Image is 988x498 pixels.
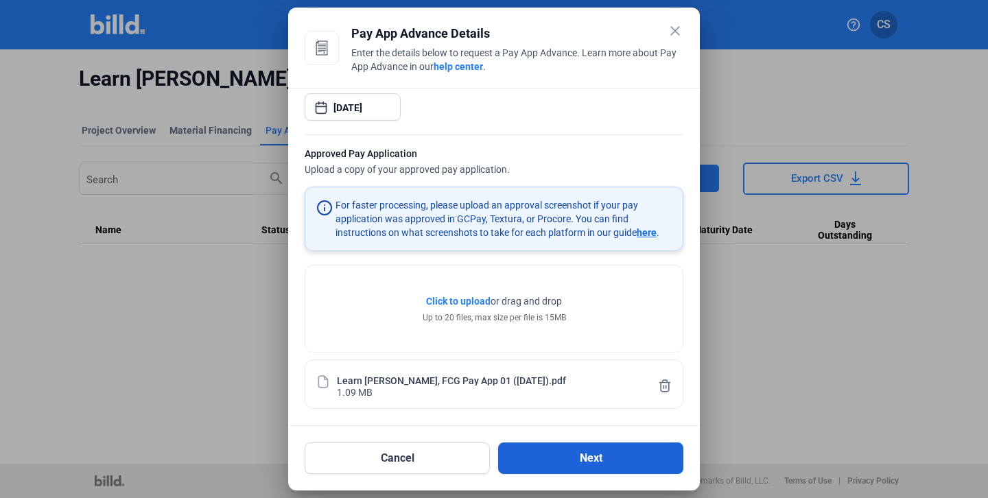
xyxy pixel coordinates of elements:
span: or drag and drop [491,294,562,308]
div: Learn [PERSON_NAME], FCG Pay App 01 ([DATE]).pdf [337,374,566,386]
div: For faster processing, please upload an approval screenshot if your pay application was approved ... [336,198,672,239]
button: Cancel [305,442,490,474]
div: Enter the details below to request a Pay App Advance. Learn more about Pay App Advance in our [351,46,683,76]
div: 1.09 MB [337,386,373,397]
span: here [637,227,657,238]
div: Approved Pay Application [305,147,683,164]
span: . [483,61,486,72]
a: help center [434,61,483,72]
button: Next [498,442,683,474]
div: Up to 20 files, max size per file is 15MB [423,311,566,324]
div: Pay App Advance Details [351,24,683,43]
mat-icon: close [667,23,683,39]
button: Open calendar [314,94,328,108]
input: Select date [333,99,392,116]
div: Upload a copy of your approved pay application. [305,147,683,178]
span: Click to upload [426,296,491,307]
